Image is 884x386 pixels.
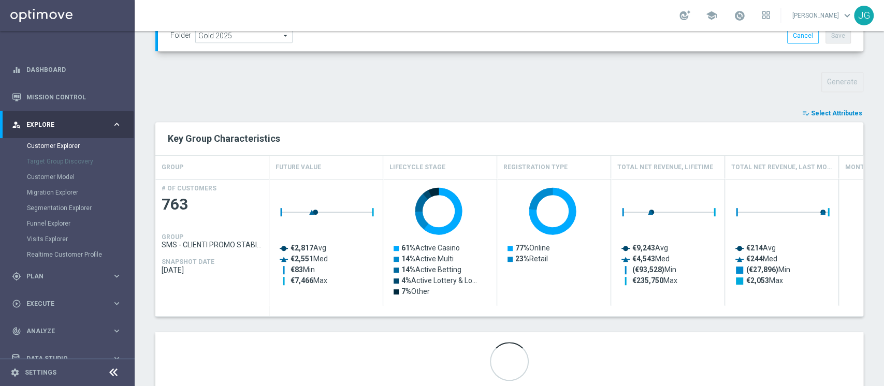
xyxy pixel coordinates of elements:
[401,244,460,252] text: Active Casino
[401,287,430,295] text: Other
[155,179,269,306] div: Press SPACE to select this row.
[632,255,655,263] tspan: €4,543
[12,65,21,75] i: equalizer
[26,122,112,128] span: Explore
[11,272,122,280] button: gps_fixed Plan keyboard_arrow_right
[515,255,529,263] tspan: 23%
[802,110,809,117] i: playlist_add_check
[291,276,327,285] text: Max
[27,235,108,243] a: Visits Explorer
[632,265,676,274] text: Min
[11,93,122,101] button: Mission Control
[801,108,863,119] button: playlist_add_check Select Attributes
[389,158,445,176] h4: Lifecycle Stage
[291,276,313,285] tspan: €7,466
[27,204,108,212] a: Segmentation Explorer
[503,158,568,176] h4: Registration Type
[746,276,783,285] text: Max
[27,200,134,216] div: Segmentation Explorer
[27,154,134,169] div: Target Group Discovery
[26,355,112,362] span: Data Studio
[515,255,548,263] text: Retail
[842,10,853,21] span: keyboard_arrow_down
[27,188,108,197] a: Migration Explorer
[401,276,411,285] tspan: 4%
[27,185,134,200] div: Migration Explorer
[617,158,713,176] h4: Total Net Revenue, Lifetime
[12,354,112,363] div: Data Studio
[746,276,769,285] tspan: €2,053
[27,142,108,150] a: Customer Explorer
[632,276,663,285] tspan: €235,750
[11,66,122,74] button: equalizer Dashboard
[291,265,303,274] tspan: €83
[162,233,183,241] h4: GROUP
[12,272,21,281] i: gps_fixed
[276,158,321,176] h4: Future Value
[515,244,550,252] text: Online
[12,83,122,111] div: Mission Control
[168,132,851,145] h2: Key Group Characteristics
[731,158,832,176] h4: Total Net Revenue, Last Month
[12,299,21,308] i: play_circle_outline
[787,28,819,43] button: Cancel
[162,185,216,192] h4: # OF CUSTOMERS
[27,247,134,262] div: Realtime Customer Profile
[12,272,112,281] div: Plan
[10,368,20,377] i: settings
[632,244,655,252] tspan: €9,243
[746,265,790,274] text: Min
[25,369,56,376] a: Settings
[746,244,776,252] text: Avg
[515,244,529,252] tspan: 77%
[27,219,108,228] a: Funnel Explorer
[825,28,851,43] button: Save
[746,265,778,274] tspan: (€27,896)
[401,276,477,285] text: Active Lottery & Lo…
[170,31,191,40] label: Folder
[811,110,862,117] span: Select Attributes
[632,276,677,285] text: Max
[12,56,122,83] div: Dashboard
[632,265,664,274] tspan: (€93,528)
[821,72,863,92] button: Generate
[791,8,854,23] a: [PERSON_NAME]keyboard_arrow_down
[746,255,777,263] text: Med
[401,255,415,263] tspan: 14%
[27,216,134,231] div: Funnel Explorer
[162,195,263,215] span: 763
[27,169,134,185] div: Customer Model
[291,265,315,274] text: Min
[746,244,763,252] tspan: €214
[26,273,112,279] span: Plan
[401,265,415,274] tspan: 14%
[26,301,112,307] span: Execute
[112,271,122,281] i: keyboard_arrow_right
[632,255,670,263] text: Med
[706,10,717,21] span: school
[162,241,263,249] span: SMS - CLIENTI PROMO STABILIZZAZIONE - CONTATTABILI E SMS 29.08
[12,326,21,336] i: track_changes
[11,354,122,363] button: Data Studio keyboard_arrow_right
[26,328,112,334] span: Analyze
[854,6,874,25] div: JG
[26,56,122,83] a: Dashboard
[26,83,122,111] a: Mission Control
[11,121,122,129] button: person_search Explore keyboard_arrow_right
[11,327,122,335] button: track_changes Analyze keyboard_arrow_right
[112,299,122,308] i: keyboard_arrow_right
[12,120,21,129] i: person_search
[291,255,313,263] tspan: €2,551
[27,138,134,154] div: Customer Explorer
[162,158,183,176] h4: GROUP
[12,299,112,308] div: Execute
[12,120,112,129] div: Explore
[162,266,263,274] span: 2025-08-28
[11,300,122,308] button: play_circle_outline Execute keyboard_arrow_right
